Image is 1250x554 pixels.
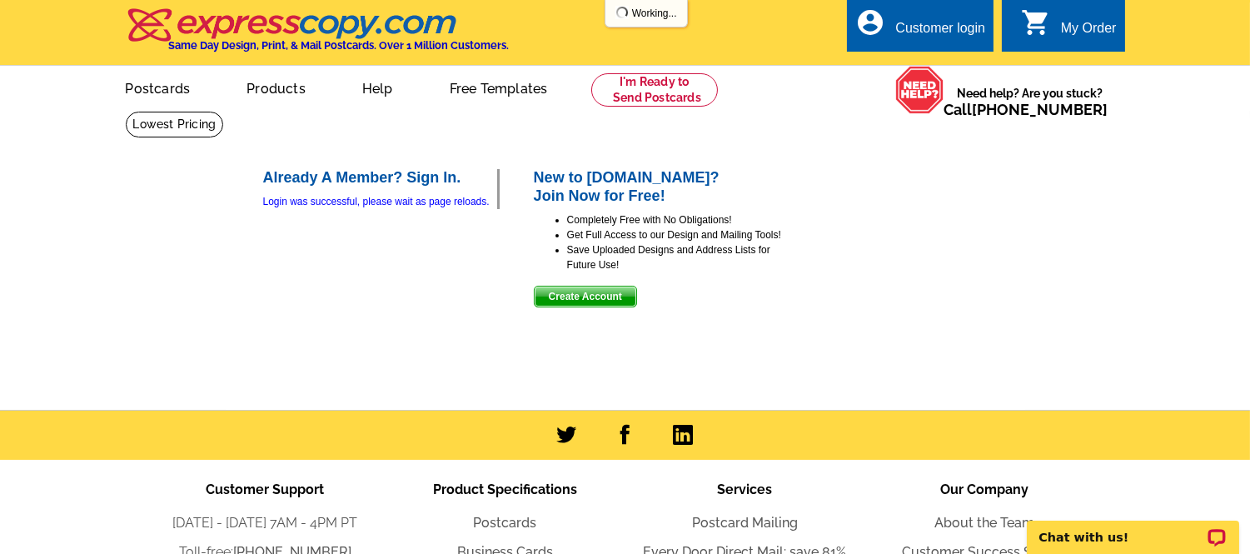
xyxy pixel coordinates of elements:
[935,515,1035,531] a: About the Team
[474,515,537,531] a: Postcards
[941,482,1029,497] span: Our Company
[535,287,636,307] span: Create Account
[263,169,497,187] h2: Already A Member? Sign In.
[1021,7,1051,37] i: shopping_cart
[220,67,332,107] a: Products
[895,21,985,44] div: Customer login
[615,6,629,19] img: loading...
[1061,21,1117,44] div: My Order
[567,227,784,242] li: Get Full Access to our Design and Mailing Tools!
[692,515,798,531] a: Postcard Mailing
[207,482,325,497] span: Customer Support
[855,18,985,39] a: account_circle Customer login
[433,482,577,497] span: Product Specifications
[126,20,510,52] a: Same Day Design, Print, & Mail Postcards. Over 1 Million Customers.
[263,194,497,209] div: Login was successful, please wait as page reloads.
[336,67,420,107] a: Help
[567,242,784,272] li: Save Uploaded Designs and Address Lists for Future Use!
[567,212,784,227] li: Completely Free with No Obligations!
[944,101,1108,118] span: Call
[973,101,1108,118] a: [PHONE_NUMBER]
[534,286,637,307] button: Create Account
[944,85,1117,118] span: Need help? Are you stuck?
[718,482,773,497] span: Services
[423,67,575,107] a: Free Templates
[1021,18,1117,39] a: shopping_cart My Order
[1016,502,1250,554] iframe: LiveChat chat widget
[99,67,217,107] a: Postcards
[895,66,944,114] img: help
[169,39,510,52] h4: Same Day Design, Print, & Mail Postcards. Over 1 Million Customers.
[855,7,885,37] i: account_circle
[146,513,386,533] li: [DATE] - [DATE] 7AM - 4PM PT
[534,169,784,205] h2: New to [DOMAIN_NAME]? Join Now for Free!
